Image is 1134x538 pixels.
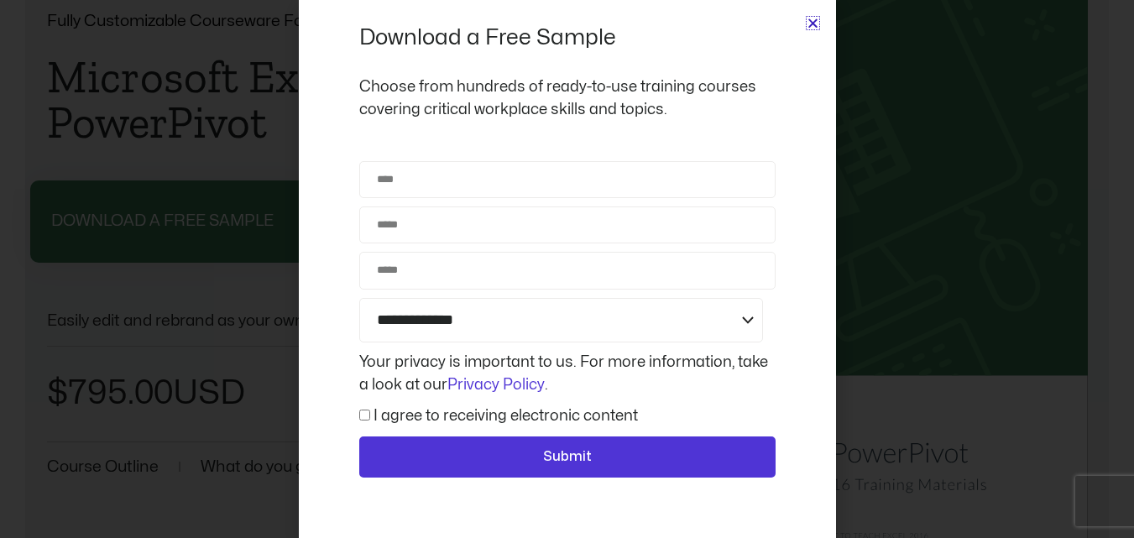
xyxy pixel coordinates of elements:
[359,76,776,121] p: Choose from hundreds of ready-to-use training courses covering critical workplace skills and topics.
[447,378,545,392] a: Privacy Policy
[374,409,638,423] label: I agree to receiving electronic content
[359,24,776,52] h2: Download a Free Sample
[543,447,592,468] span: Submit
[355,351,780,396] div: Your privacy is important to us. For more information, take a look at our .
[359,436,776,478] button: Submit
[807,17,819,29] a: Close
